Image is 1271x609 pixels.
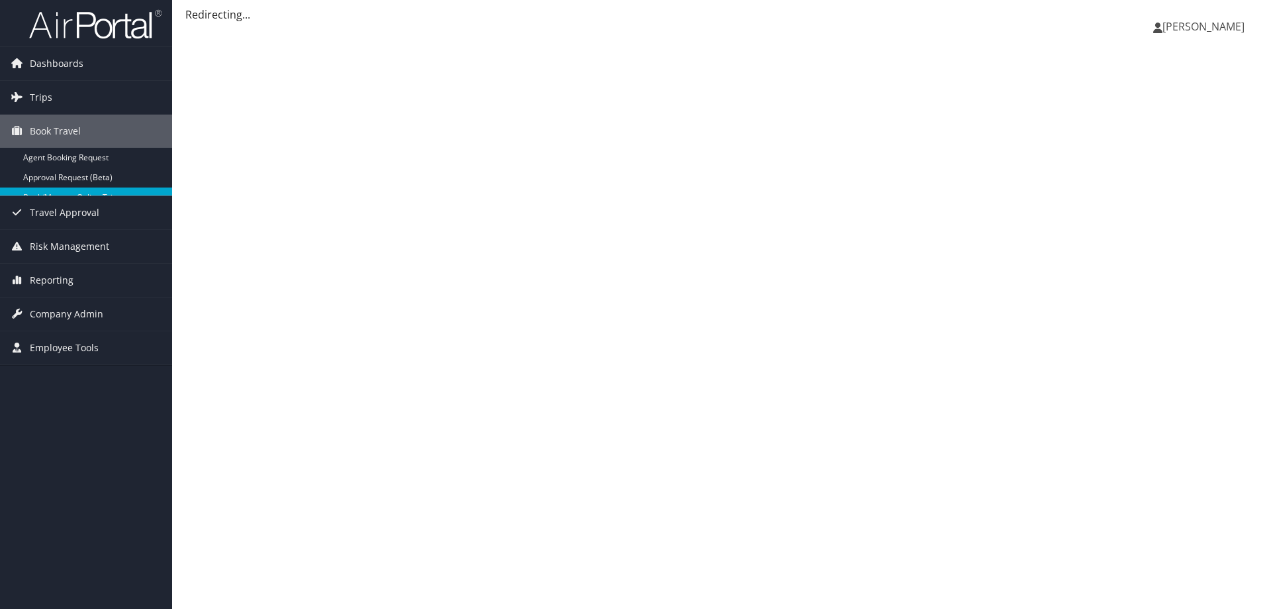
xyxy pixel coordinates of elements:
[30,264,73,297] span: Reporting
[1162,19,1245,34] span: [PERSON_NAME]
[1153,7,1258,46] a: [PERSON_NAME]
[29,9,162,40] img: airportal-logo.png
[30,81,52,114] span: Trips
[30,298,103,331] span: Company Admin
[30,115,81,148] span: Book Travel
[30,196,99,229] span: Travel Approval
[30,331,99,364] span: Employee Tools
[185,7,1258,23] div: Redirecting...
[30,230,109,263] span: Risk Management
[30,47,83,80] span: Dashboards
